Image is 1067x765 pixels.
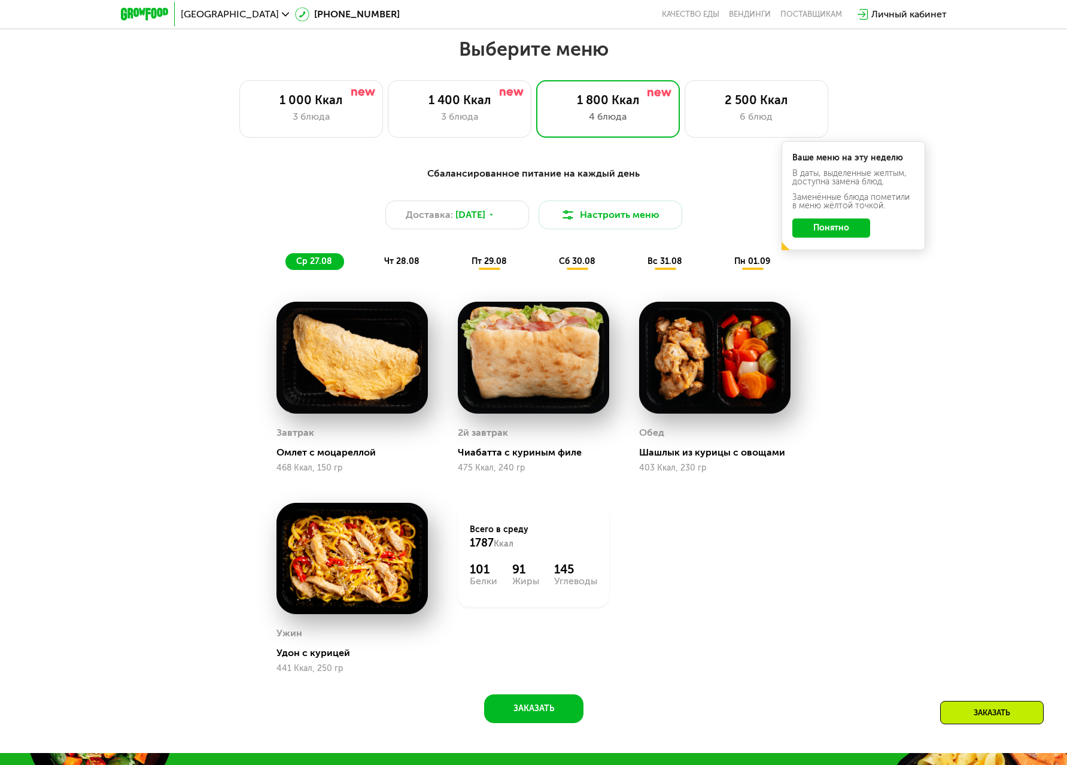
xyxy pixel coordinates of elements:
[384,256,419,266] span: чт 28.08
[180,166,888,181] div: Сбалансированное питание на каждый день
[470,524,597,550] div: Всего в среду
[549,93,667,107] div: 1 800 Ккал
[639,447,800,459] div: Шашлык из курицы с овощами
[554,562,597,576] div: 145
[554,576,597,586] div: Углеводы
[38,37,1029,61] h2: Выберите меню
[470,576,497,586] div: Белки
[512,562,539,576] div: 91
[792,154,914,162] div: Ваше меню на эту неделю
[295,7,400,22] a: [PHONE_NUMBER]
[181,10,279,19] span: [GEOGRAPHIC_DATA]
[639,463,791,473] div: 403 Ккал, 230 гр
[734,256,770,266] span: пн 01.09
[494,539,513,549] span: Ккал
[792,218,870,238] button: Понятно
[458,424,508,442] div: 2й завтрак
[697,93,816,107] div: 2 500 Ккал
[400,110,519,124] div: 3 блюда
[940,701,1044,724] div: Заказать
[296,256,332,266] span: ср 27.08
[276,447,437,459] div: Омлет с моцареллой
[639,424,664,442] div: Обед
[276,463,428,473] div: 468 Ккал, 150 гр
[539,201,682,229] button: Настроить меню
[472,256,507,266] span: пт 29.08
[780,10,842,19] div: поставщикам
[512,576,539,586] div: Жиры
[252,110,370,124] div: 3 блюда
[458,447,619,459] div: Чиабатта с куриным филе
[648,256,682,266] span: вс 31.08
[792,169,914,186] div: В даты, выделенные желтым, доступна замена блюд.
[697,110,816,124] div: 6 блюд
[406,208,453,222] span: Доставка:
[252,93,370,107] div: 1 000 Ккал
[484,694,583,723] button: Заказать
[276,664,428,673] div: 441 Ккал, 250 гр
[276,424,314,442] div: Завтрак
[729,10,771,19] a: Вендинги
[470,562,497,576] div: 101
[455,208,485,222] span: [DATE]
[871,7,947,22] div: Личный кабинет
[792,193,914,210] div: Заменённые блюда пометили в меню жёлтой точкой.
[662,10,719,19] a: Качество еды
[458,463,609,473] div: 475 Ккал, 240 гр
[549,110,667,124] div: 4 блюда
[559,256,595,266] span: сб 30.08
[400,93,519,107] div: 1 400 Ккал
[276,647,437,659] div: Удон с курицей
[276,624,302,642] div: Ужин
[470,536,494,550] span: 1787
